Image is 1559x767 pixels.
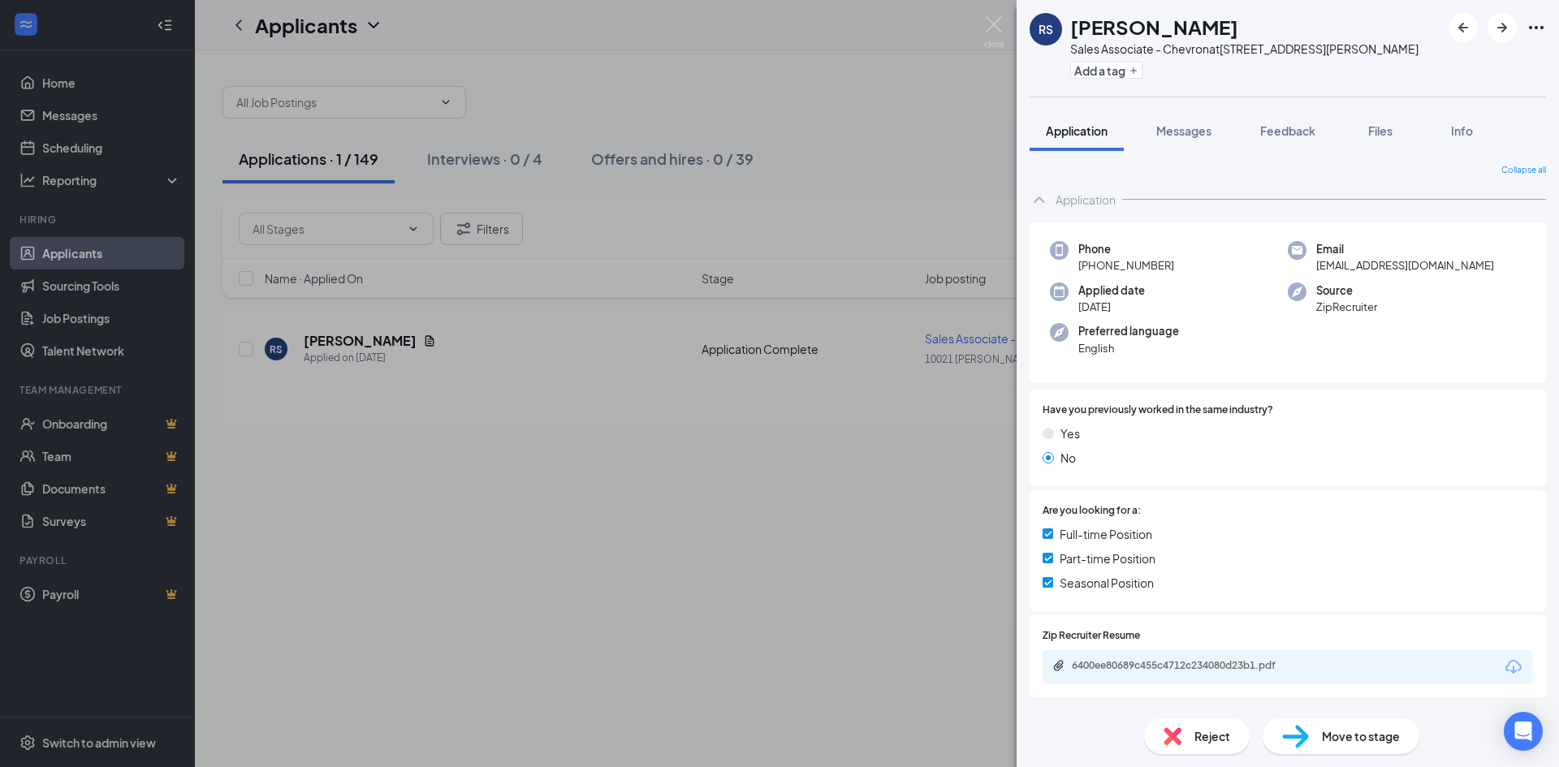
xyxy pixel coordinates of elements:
span: No [1060,449,1076,467]
span: Zip Recruiter Resume [1043,628,1140,644]
span: Info [1451,123,1473,138]
svg: ChevronUp [1030,190,1049,209]
a: Paperclip6400ee80689c455c4712c234080d23b1.pdf [1052,659,1315,674]
svg: ArrowLeftNew [1453,18,1473,37]
svg: Plus [1129,66,1138,75]
h1: [PERSON_NAME] [1070,13,1238,41]
span: Move to stage [1322,727,1400,745]
span: Full-time Position [1060,525,1152,543]
div: RS [1039,21,1053,37]
svg: Ellipses [1527,18,1546,37]
span: Collapse all [1501,164,1546,177]
span: Files [1368,123,1393,138]
span: Feedback [1260,123,1315,138]
svg: Download [1504,657,1523,677]
svg: Paperclip [1052,659,1065,672]
span: [PHONE_NUMBER] [1078,257,1174,274]
span: Phone [1078,241,1174,257]
span: Messages [1156,123,1211,138]
span: [EMAIL_ADDRESS][DOMAIN_NAME] [1316,257,1494,274]
svg: ArrowRight [1492,18,1512,37]
button: ArrowRight [1488,13,1517,42]
span: Preferred language [1078,323,1179,339]
span: Seasonal Position [1060,574,1154,592]
span: English [1078,340,1179,356]
span: Application [1046,123,1108,138]
span: Reject [1194,727,1230,745]
button: ArrowLeftNew [1449,13,1478,42]
span: Are you looking for a: [1043,503,1141,519]
span: Yes [1060,424,1080,442]
button: PlusAdd a tag [1070,62,1142,79]
span: [DATE] [1078,299,1145,315]
div: Open Intercom Messenger [1504,712,1543,751]
span: ZipRecruiter [1316,299,1377,315]
span: Email [1316,241,1494,257]
span: Source [1316,282,1377,299]
span: Applied date [1078,282,1145,299]
span: Part-time Position [1060,549,1155,567]
div: 6400ee80689c455c4712c234080d23b1.pdf [1072,659,1299,672]
div: Application [1056,192,1116,208]
div: Sales Associate - Chevron at [STREET_ADDRESS][PERSON_NAME] [1070,41,1419,57]
span: Have you previously worked in the same industry? [1043,403,1273,418]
